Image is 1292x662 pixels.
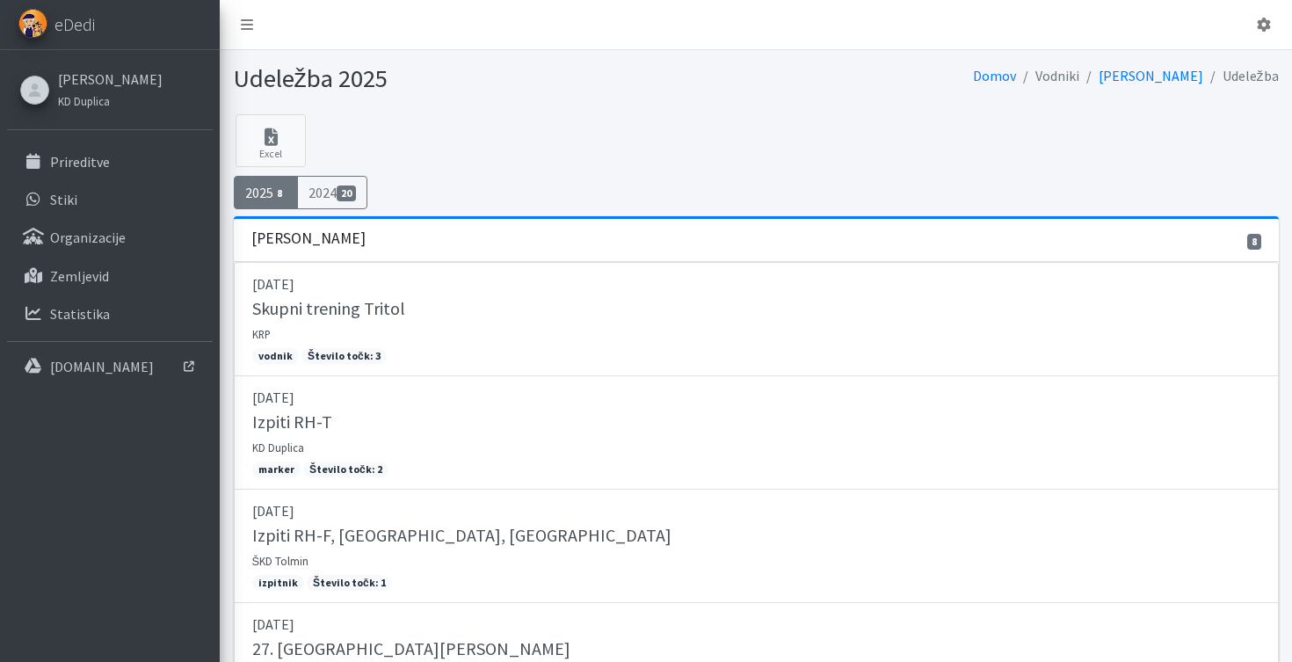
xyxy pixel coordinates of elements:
span: eDedi [54,11,95,38]
a: Statistika [7,296,213,331]
h5: Izpiti RH-T [252,411,332,433]
span: 8 [1247,234,1261,250]
a: [DATE] Skupni trening Tritol KRP vodnik Število točk: 3 [234,262,1279,376]
p: [DATE] [252,614,1260,635]
small: KRP [252,327,271,341]
span: izpitnik [252,575,304,591]
p: [DATE] [252,387,1260,408]
a: Stiki [7,182,213,217]
span: vodnik [252,348,299,364]
a: Organizacije [7,220,213,255]
span: Število točk: 2 [303,462,388,477]
span: Število točk: 1 [307,575,392,591]
a: Excel [236,114,306,167]
p: Prireditve [50,153,110,171]
p: Organizacije [50,229,126,246]
h5: Skupni trening Tritol [252,298,405,319]
h3: [PERSON_NAME] [251,229,366,248]
small: KD Duplica [252,440,304,455]
h1: Udeležba 2025 [234,63,750,94]
span: 8 [273,186,287,201]
h5: 27. [GEOGRAPHIC_DATA][PERSON_NAME] [252,638,570,659]
span: 20 [337,186,356,201]
li: Vodniki [1016,63,1079,89]
a: [DOMAIN_NAME] [7,349,213,384]
span: marker [252,462,301,477]
small: KD Duplica [58,94,110,108]
p: Zemljevid [50,267,109,285]
span: Število točk: 3 [301,348,387,364]
a: [DATE] Izpiti RH-F, [GEOGRAPHIC_DATA], [GEOGRAPHIC_DATA] ŠKD Tolmin izpitnik Število točk: 1 [234,490,1279,603]
a: Prireditve [7,144,213,179]
h5: Izpiti RH-F, [GEOGRAPHIC_DATA], [GEOGRAPHIC_DATA] [252,525,671,546]
a: [PERSON_NAME] [58,69,163,90]
a: Domov [973,67,1016,84]
a: 20258 [234,176,299,209]
p: Stiki [50,191,77,208]
p: Statistika [50,305,110,323]
a: [PERSON_NAME] [1099,67,1203,84]
li: Udeležba [1203,63,1279,89]
a: [DATE] Izpiti RH-T KD Duplica marker Število točk: 2 [234,376,1279,490]
small: ŠKD Tolmin [252,554,309,568]
img: eDedi [18,9,47,38]
a: KD Duplica [58,90,163,111]
a: 202420 [297,176,367,209]
p: [DATE] [252,273,1260,295]
p: [DOMAIN_NAME] [50,358,154,375]
a: Zemljevid [7,258,213,294]
p: [DATE] [252,500,1260,521]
